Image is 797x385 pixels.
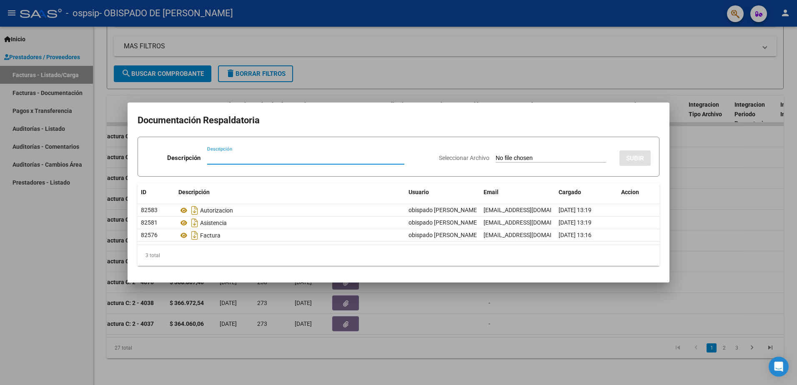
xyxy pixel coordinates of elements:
[439,155,489,161] span: Seleccionar Archivo
[138,112,659,128] h2: Documentación Respaldatoria
[141,219,158,226] span: 82581
[559,219,591,226] span: [DATE] 13:19
[138,183,175,201] datatable-header-cell: ID
[484,232,576,238] span: [EMAIL_ADDRESS][DOMAIN_NAME]
[178,204,402,217] div: Autorizacion
[619,150,651,166] button: SUBIR
[175,183,405,201] datatable-header-cell: Descripción
[167,153,201,163] p: Descripción
[769,357,789,377] div: Open Intercom Messenger
[409,189,429,195] span: Usuario
[626,155,644,162] span: SUBIR
[405,183,480,201] datatable-header-cell: Usuario
[559,207,591,213] span: [DATE] 13:19
[189,204,200,217] i: Descargar documento
[178,189,210,195] span: Descripción
[484,189,499,195] span: Email
[141,207,158,213] span: 82583
[621,189,639,195] span: Accion
[484,207,576,213] span: [EMAIL_ADDRESS][DOMAIN_NAME]
[484,219,576,226] span: [EMAIL_ADDRESS][DOMAIN_NAME]
[189,229,200,242] i: Descargar documento
[189,216,200,230] i: Descargar documento
[618,183,659,201] datatable-header-cell: Accion
[141,232,158,238] span: 82576
[178,229,402,242] div: Factura
[141,189,146,195] span: ID
[559,232,591,238] span: [DATE] 13:16
[559,189,581,195] span: Cargado
[555,183,618,201] datatable-header-cell: Cargado
[409,207,569,213] span: obispado [PERSON_NAME] [GEOGRAPHIC_DATA] CUSTODIOS
[138,245,659,266] div: 3 total
[409,232,569,238] span: obispado [PERSON_NAME] [GEOGRAPHIC_DATA] CUSTODIOS
[409,219,569,226] span: obispado [PERSON_NAME] [GEOGRAPHIC_DATA] CUSTODIOS
[480,183,555,201] datatable-header-cell: Email
[178,216,402,230] div: Asistencia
